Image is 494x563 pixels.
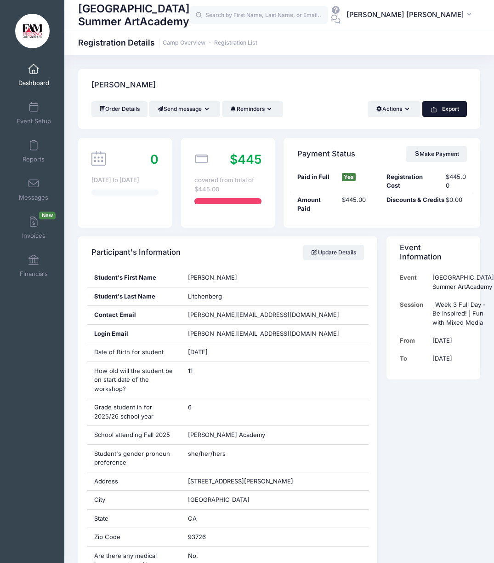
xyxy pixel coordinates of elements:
div: [DATE] to [DATE] [91,176,159,185]
div: Student's Last Name [87,287,181,306]
td: Event [400,269,428,296]
span: [PERSON_NAME] [PERSON_NAME] [346,10,464,20]
span: CA [188,515,197,522]
span: [PERSON_NAME][EMAIL_ADDRESS][DOMAIN_NAME] [188,329,339,339]
div: Zip Code [87,528,181,546]
span: 6 [188,403,192,411]
h4: Payment Status [297,141,355,167]
a: Messages [12,173,56,206]
div: City [87,491,181,509]
span: [PERSON_NAME] Academy [188,431,265,438]
button: Actions [368,101,420,117]
span: Financials [20,270,48,278]
td: [DATE] [428,332,494,350]
div: Student's gender pronoun preference [87,445,181,472]
input: Search by First Name, Last Name, or Email... [190,6,328,24]
div: Student's First Name [87,269,181,287]
span: she/her/hers [188,450,226,457]
h1: [GEOGRAPHIC_DATA] Summer ArtAcademy [78,0,190,29]
td: _Week 3 Full Day - Be Inspired! | Fun with Mixed Media [428,296,494,332]
div: $0.00 [442,195,471,213]
td: [DATE] [428,350,494,368]
td: From [400,332,428,350]
span: New [39,212,56,219]
div: Contact Email [87,306,181,324]
span: Invoices [22,232,45,240]
a: Event Setup [12,97,56,129]
span: 11 [188,367,193,374]
span: Messages [19,194,48,201]
span: $445 [230,152,261,167]
h4: Participant's Information [91,240,181,266]
h4: [PERSON_NAME] [91,72,156,98]
button: Export [422,101,467,117]
span: Yes [342,173,356,181]
img: Fresno Art Museum Summer ArtAcademy [15,14,50,48]
span: Reports [23,155,45,163]
span: 0 [150,152,159,167]
div: Login Email [87,325,181,343]
a: Camp Overview [163,40,205,46]
button: Send message [149,101,220,117]
div: Discounts & Credits [382,195,442,213]
div: covered from total of $445.00 [194,176,261,194]
a: Registration List [214,40,257,46]
div: State [87,510,181,528]
td: To [400,350,428,368]
a: Order Details [91,101,148,117]
div: Address [87,472,181,491]
div: Paid in Full [293,172,337,190]
td: [GEOGRAPHIC_DATA] Summer ArtAcademy [428,269,494,296]
a: InvoicesNew [12,212,56,244]
h4: Event Information [400,240,464,266]
span: [PERSON_NAME][EMAIL_ADDRESS][DOMAIN_NAME] [188,311,339,318]
span: Litchenberg [188,293,222,300]
div: How old will the student be on start date of the workshop? [87,362,181,398]
div: Grade student in for 2025/26 school year [87,398,181,425]
button: [PERSON_NAME] [PERSON_NAME] [341,5,481,26]
h1: Registration Details [78,38,257,47]
div: Amount Paid [293,195,337,213]
span: [DATE] [188,348,208,356]
button: Reminders [222,101,283,117]
a: Financials [12,250,56,282]
span: Event Setup [17,117,51,125]
div: Registration Cost [382,172,442,190]
span: [STREET_ADDRESS][PERSON_NAME] [188,477,293,485]
div: $445.00 [442,172,471,190]
div: Date of Birth for student [87,343,181,362]
span: 93726 [188,533,206,540]
div: $445.00 [337,195,382,213]
a: Make Payment [406,146,467,162]
span: Dashboard [18,79,49,87]
td: Session [400,296,428,332]
a: Dashboard [12,59,56,91]
span: [GEOGRAPHIC_DATA] [188,496,250,503]
div: School attending Fall 2025 [87,426,181,444]
a: Update Details [303,245,364,260]
a: Reports [12,135,56,167]
span: No. [188,552,198,559]
span: [PERSON_NAME] [188,274,237,281]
